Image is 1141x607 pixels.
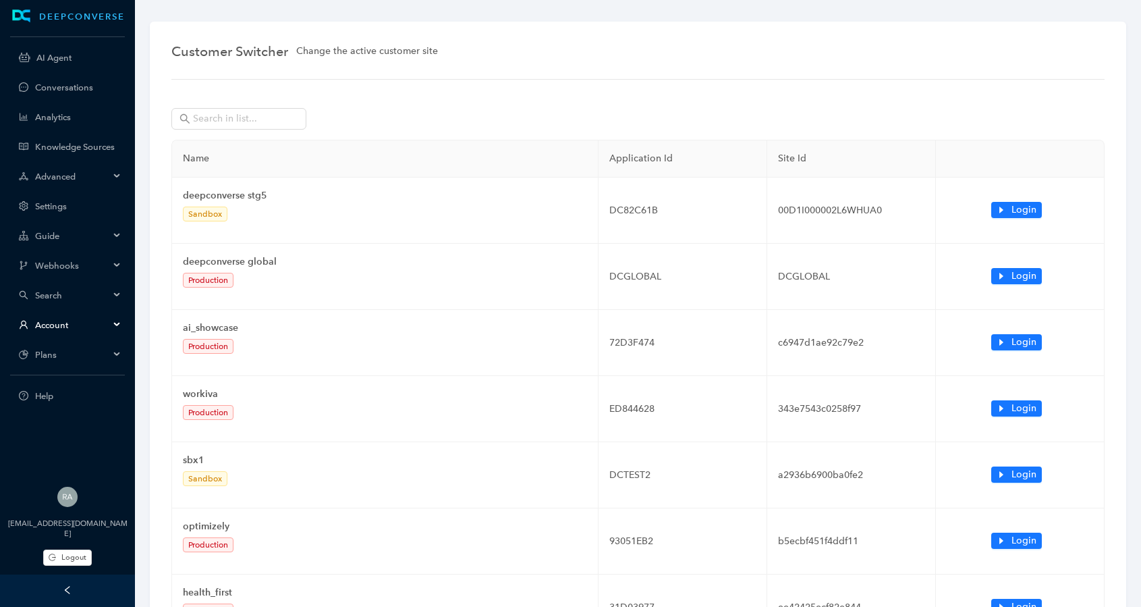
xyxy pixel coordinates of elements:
span: Plans [35,350,109,360]
td: 72D3F474 [599,310,767,376]
span: Production [183,339,233,354]
span: Login [1011,401,1036,416]
th: Site Id [767,140,936,178]
span: question-circle [19,391,28,400]
span: caret-right [997,536,1006,546]
span: Production [183,405,233,420]
th: Name [172,140,599,178]
button: caret-rightLogin [991,400,1042,417]
span: Account [35,320,109,330]
span: Login [1011,269,1036,284]
span: branches [19,261,28,270]
td: a2936b6900ba0fe2 [767,442,936,508]
td: DCGLOBAL [767,244,936,310]
td: 93051EB2 [599,508,767,575]
td: 343e7543c0258f97 [767,376,936,442]
td: DC82C61B [599,178,767,244]
button: caret-rightLogin [991,467,1042,483]
th: Application Id [599,140,767,178]
td: DCTEST2 [599,442,767,508]
button: caret-rightLogin [991,268,1042,284]
span: Sandbox [183,207,227,221]
td: ED844628 [599,376,767,442]
img: dfd545da12e86d728f5f071b42cbfc5b [57,487,78,507]
input: Search in list... [193,111,287,126]
span: Login [1011,467,1036,482]
button: caret-rightLogin [991,334,1042,350]
span: Search [35,290,109,300]
span: Login [1011,335,1036,350]
span: pie-chart [19,350,28,359]
span: Production [183,273,233,288]
span: user [19,320,28,329]
span: logout [49,554,56,561]
b: deepconverse global [183,256,277,267]
span: Advanced [35,171,109,182]
button: Logout [43,550,92,566]
a: LogoDEEPCONVERSE [3,9,132,23]
a: AI Agent [36,53,121,63]
span: caret-right [997,470,1006,479]
td: DCGLOBAL [599,244,767,310]
span: search [19,290,28,300]
span: deployment-unit [19,171,28,181]
a: Settings [35,201,121,211]
span: Webhooks [35,261,109,271]
span: Help [35,391,121,401]
span: search [179,113,190,124]
a: Conversations [35,82,121,93]
span: Change the active customer site [296,44,438,59]
button: caret-rightLogin [991,533,1042,549]
td: c6947d1ae92c79e2 [767,310,936,376]
span: Logout [61,552,86,563]
b: ai_showcase [183,322,238,334]
b: deepconverse stg5 [183,190,267,201]
span: Login [1011,533,1036,548]
button: caret-rightLogin [991,202,1042,218]
span: caret-right [997,271,1006,281]
b: health_first [183,587,232,598]
span: caret-right [997,404,1006,413]
a: Analytics [35,112,121,122]
b: optimizely [183,521,229,532]
span: Login [1011,203,1036,217]
span: Production [183,537,233,552]
span: Guide [35,231,109,241]
span: Customer Switcher [171,41,288,62]
span: caret-right [997,205,1006,215]
td: 00D1I000002L6WHUA0 [767,178,936,244]
b: workiva [183,388,218,400]
a: Knowledge Sources [35,142,121,152]
span: caret-right [997,338,1006,347]
td: b5ecbf451f4ddf11 [767,508,936,575]
b: sbx1 [183,454,204,466]
span: Sandbox [183,471,227,486]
